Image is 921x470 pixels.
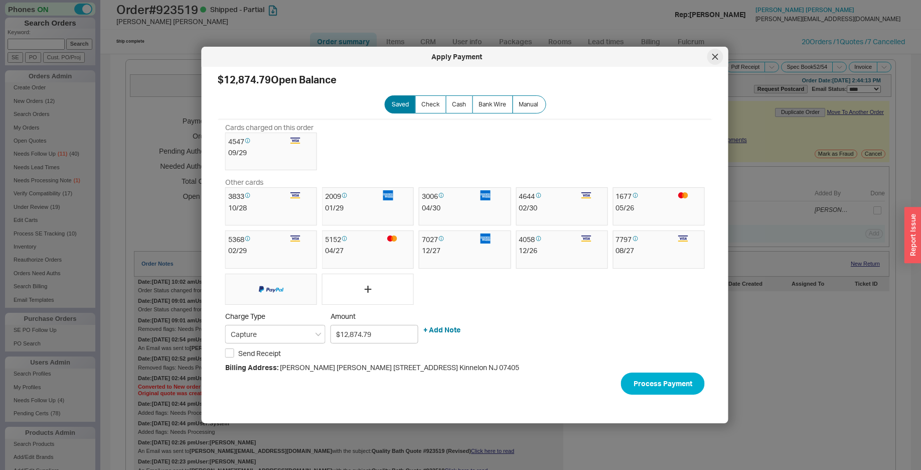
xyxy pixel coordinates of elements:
span: Charge Type [225,312,265,320]
span: Process Payment [634,378,692,390]
div: Cards charged on this order [225,123,705,133]
span: Billing Address: [225,363,278,372]
div: 1677 [616,190,673,203]
span: Bank Wire [479,100,506,108]
div: 04 / 30 [422,203,508,213]
div: 08 / 27 [616,246,701,256]
div: 5152 [325,233,382,246]
div: Apply Payment [207,52,707,62]
span: Send Receipt [238,348,281,359]
div: 02 / 30 [519,203,604,213]
svg: open menu [316,332,322,336]
span: Amount [331,312,418,321]
input: Select... [225,325,326,343]
button: Process Payment [621,373,705,395]
div: 01 / 29 [325,203,411,213]
span: Check [421,100,439,108]
input: Amount [331,325,418,343]
span: Manual [519,100,538,108]
div: 7797 [616,233,673,246]
div: 02 / 29 [228,246,314,256]
div: 4058 [519,233,576,246]
div: [PERSON_NAME] [PERSON_NAME] [STREET_ADDRESS] Kinnelon NJ 07405 [225,363,705,373]
input: Send Receipt [225,348,234,358]
div: 09 / 29 [228,148,314,158]
div: 04 / 27 [325,246,411,256]
div: 4644 [519,190,576,203]
div: 12 / 26 [519,246,604,256]
div: 4547 [228,136,285,148]
div: Other cards [225,177,705,187]
div: 3006 [422,190,479,203]
h2: $12,874.79 Open Balance [218,75,712,85]
span: Cash [452,100,466,108]
div: 12 / 27 [422,246,508,256]
div: 2009 [325,190,382,203]
div: 3833 [228,190,285,203]
button: + Add Note [423,325,460,335]
div: 10 / 28 [228,203,314,213]
div: 5368 [228,233,285,246]
div: 05 / 26 [616,203,701,213]
span: Saved [392,100,409,108]
div: 7027 [422,233,479,246]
